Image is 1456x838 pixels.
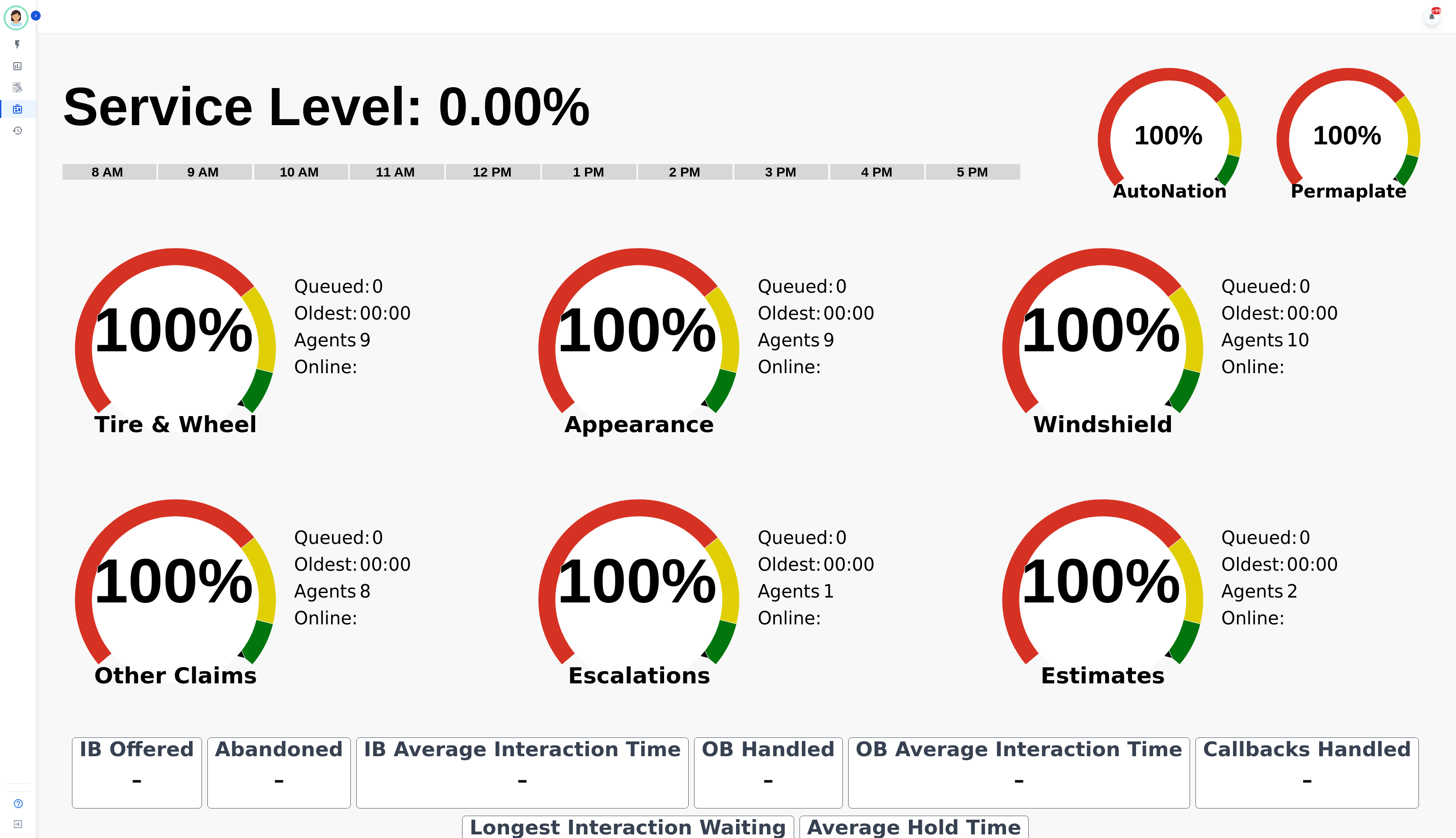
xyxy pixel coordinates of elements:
[1221,300,1288,327] div: Oldest:
[360,578,371,632] span: 8
[516,420,762,429] span: Appearance
[294,524,361,551] div: Queued:
[1287,551,1338,578] span: 00:00
[1221,524,1288,551] div: Queued:
[1287,327,1309,380] span: 10
[5,7,27,29] img: Bordered avatar
[757,273,825,300] div: Queued:
[360,327,371,380] span: 9
[372,524,383,551] span: 0
[854,743,1184,756] div: OB Average Interaction Time
[1221,551,1288,578] div: Oldest:
[757,578,833,632] div: Agents Online:
[823,327,834,380] span: 9
[557,546,717,616] text: 100%
[700,756,837,803] div: -
[1313,120,1381,150] text: 100%
[823,578,834,632] span: 1
[78,743,196,756] div: IB Offered
[757,551,825,578] div: Oldest:
[294,327,370,380] div: Agents Online:
[823,551,875,578] span: 00:00
[53,420,299,429] span: Tire & Wheel
[360,300,411,327] span: 00:00
[53,671,299,680] span: Other Claims
[360,551,411,578] span: 00:00
[294,551,361,578] div: Oldest:
[1221,327,1297,380] div: Agents Online:
[468,821,788,834] div: Longest Interaction Waiting
[294,273,361,300] div: Queued:
[63,76,590,136] text: Service Level: 0.00%
[1299,273,1310,300] span: 0
[294,578,370,632] div: Agents Online:
[362,756,683,803] div: -
[957,164,988,179] text: 5 PM
[669,164,700,179] text: 2 PM
[980,420,1226,429] span: Windshield
[1021,546,1181,616] text: 100%
[362,743,683,756] div: IB Average Interaction Time
[1259,178,1438,205] span: Permaplate
[1081,178,1259,205] span: AutoNation
[376,164,415,179] text: 11 AM
[1134,120,1203,150] text: 100%
[757,300,825,327] div: Oldest:
[93,295,253,365] text: 100%
[757,524,825,551] div: Queued:
[1221,578,1297,632] div: Agents Online:
[1021,295,1181,365] text: 100%
[294,300,361,327] div: Oldest:
[836,273,847,300] span: 0
[1299,524,1310,551] span: 0
[213,756,345,803] div: -
[557,295,717,365] text: 100%
[92,164,123,179] text: 8 AM
[1201,743,1413,756] div: Callbacks Handled
[823,300,875,327] span: 00:00
[765,164,796,179] text: 3 PM
[78,756,196,803] div: -
[805,821,1023,834] div: Average Hold Time
[1287,578,1298,632] span: 2
[854,756,1184,803] div: -
[573,164,604,179] text: 1 PM
[836,524,847,551] span: 0
[516,671,762,680] span: Escalations
[372,273,383,300] span: 0
[1221,273,1288,300] div: Queued:
[1431,7,1441,14] div: +99
[62,74,1075,193] svg: Service Level: 0%
[280,164,319,179] text: 10 AM
[473,164,512,179] text: 12 PM
[861,164,892,179] text: 4 PM
[93,546,253,616] text: 100%
[980,671,1226,680] span: Estimates
[757,327,833,380] div: Agents Online:
[1201,756,1413,803] div: -
[700,743,837,756] div: OB Handled
[213,743,345,756] div: Abandoned
[1287,300,1338,327] span: 00:00
[187,164,219,179] text: 9 AM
